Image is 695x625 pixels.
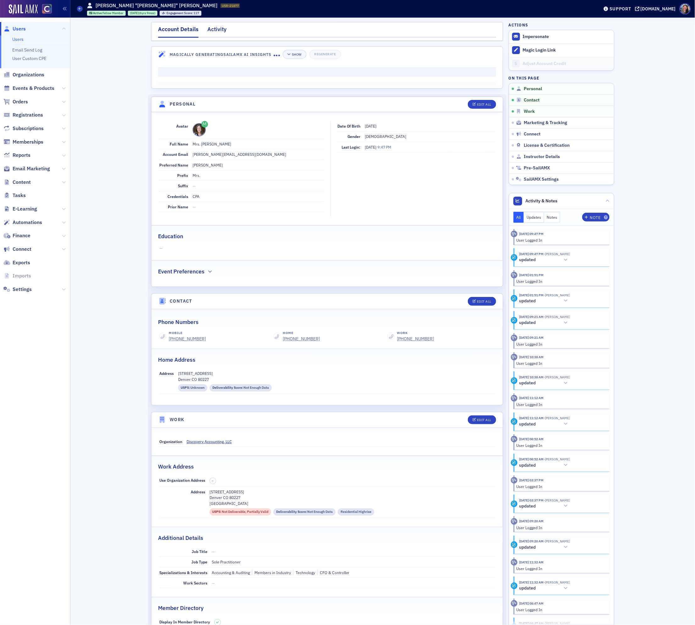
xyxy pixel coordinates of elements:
a: Adjust Account Credit [509,57,614,70]
div: Engagement Score: 117 [160,11,201,16]
span: Tasks [13,192,26,199]
h2: Phone Numbers [158,318,199,326]
div: Deliverability Score: Not Enough Data [210,384,272,392]
h5: updated [519,463,536,468]
span: Job Title [192,549,207,554]
div: [PHONE_NUMBER] [169,336,206,342]
span: Tiffany Davis [544,498,570,502]
div: Deliverability Score: Not Enough Data [273,508,336,516]
button: Magic Login Link [509,43,614,57]
span: – [212,479,214,483]
span: Marketing & Tracking [524,120,567,126]
span: Address [159,371,174,376]
span: Activity & Notes [525,198,557,204]
div: User Logged In [516,566,605,571]
span: Profile [680,3,691,14]
h1: [PERSON_NAME] "[PERSON_NAME]" [PERSON_NAME] [96,2,217,9]
span: Instructor Details [524,154,560,160]
span: Full Name [170,141,188,146]
time: 10/6/2025 01:51 PM [519,273,544,277]
span: Users [13,25,26,32]
div: Accounting & Auditing [212,570,250,575]
div: 117 [167,12,200,15]
span: Active [93,11,102,15]
span: Tiffany Davis [544,580,570,584]
time: 9/23/2025 11:12 AM [519,396,544,400]
dd: Mrs. [PERSON_NAME] [193,139,324,149]
button: Notes [544,212,561,223]
div: Edit All [477,103,491,106]
div: [PHONE_NUMBER] [283,336,320,342]
div: Note [590,216,601,219]
p: Denver CO 80227 [178,376,495,382]
time: 10/6/2025 09:47 PM [519,252,544,256]
div: User Logged In [516,278,605,284]
span: Pre-SailAMX [524,165,550,171]
h2: Education [158,232,183,240]
div: Update [511,317,517,324]
div: User Logged In [516,402,605,407]
a: Active Fellow Member [89,11,124,15]
button: Edit All [468,297,496,306]
span: 9:47 PM [378,145,391,150]
span: [DATE] [365,145,378,150]
span: Suffix [178,183,188,188]
a: E-Learning [3,206,37,212]
time: 9/9/2025 09:20 AM [519,519,544,523]
span: Content [13,179,31,186]
span: SailAMX Settings [524,177,559,182]
div: Activity [511,231,517,237]
a: User Custom CPE [12,56,47,61]
h2: Member Directory [158,604,204,612]
span: — [212,549,215,554]
a: Finance [3,232,30,239]
time: 9/29/2025 09:21 AM [519,315,544,319]
p: [GEOGRAPHIC_DATA] [210,501,495,506]
span: Settings [13,286,32,293]
h4: Personal [170,101,195,107]
a: Memberships [3,139,43,145]
div: Update [511,459,517,466]
a: Events & Products [3,85,54,92]
span: Sole Practitioner [212,559,241,564]
button: updated [519,503,570,509]
a: Email Marketing [3,165,50,172]
div: Activity [511,436,517,442]
h5: updated [519,503,536,509]
div: User Logged In [516,484,605,489]
div: Activity [511,354,517,360]
p: [STREET_ADDRESS] [178,370,495,376]
div: Active: Active: Fellow Member [87,11,126,16]
a: Settings [3,286,32,293]
dd: [PERSON_NAME] [193,160,324,170]
span: Finance [13,232,30,239]
span: Tiffany Davis [544,315,570,319]
h5: updated [519,545,536,550]
button: updated [519,298,570,304]
span: USPS : [212,509,222,514]
div: Activity [511,477,517,484]
span: Email Marketing [13,165,50,172]
h5: updated [519,380,536,386]
span: USPS : [181,385,191,390]
span: Use Organization Address [159,478,205,483]
div: Activity [511,559,517,566]
h4: Actions [509,22,528,28]
button: All [513,212,524,223]
span: Prefix [177,173,188,178]
a: Automations [3,219,42,226]
img: SailAMX [42,4,52,14]
a: Registrations [3,112,43,118]
span: Avatar [176,123,188,129]
a: Orders [3,98,28,105]
a: [PHONE_NUMBER] [397,336,434,342]
span: Work [524,109,535,114]
h5: updated [519,421,536,427]
h2: Additional Details [158,534,203,542]
a: Imports [3,272,31,279]
span: Personal [524,86,542,92]
span: Memberships [13,139,43,145]
h5: updated [519,585,536,591]
h2: Home Address [158,356,195,364]
p: [STREET_ADDRESS] [210,489,495,495]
